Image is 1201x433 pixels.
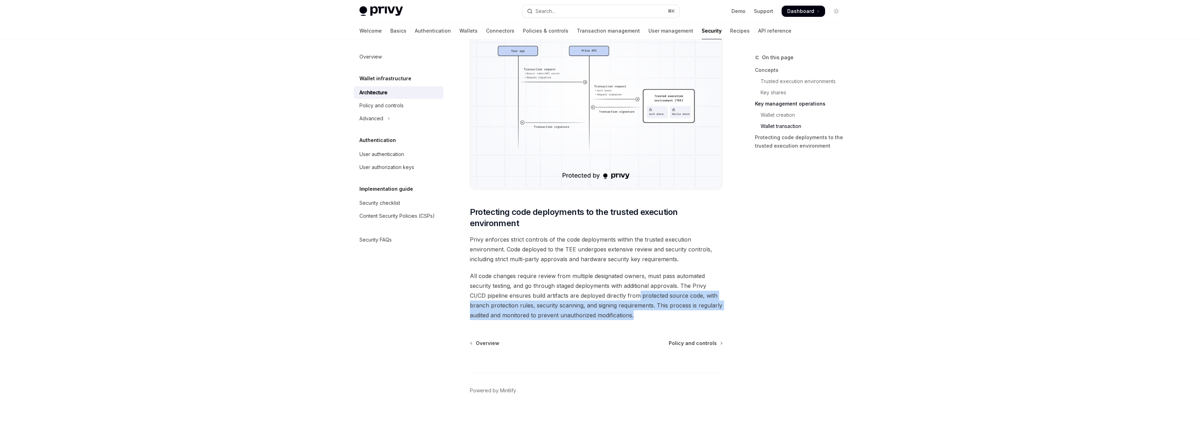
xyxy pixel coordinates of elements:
a: Transaction management [577,22,640,39]
a: Security checklist [354,197,444,209]
a: Policy and controls [669,340,722,347]
a: Architecture [354,86,444,99]
a: Trusted execution environments [755,76,848,87]
a: Support [754,8,773,15]
span: Policy and controls [669,340,717,347]
a: Wallet transaction [755,121,848,132]
span: ⌘ K [668,8,675,14]
a: Dashboard [782,6,825,17]
div: Security FAQs [359,236,392,244]
div: Content Security Policies (CSPs) [359,212,435,220]
a: Demo [731,8,745,15]
a: User management [648,22,693,39]
span: Protecting code deployments to the trusted execution environment [470,207,723,229]
a: Policy and controls [354,99,444,112]
img: light logo [359,6,403,16]
a: User authentication [354,148,444,161]
a: Content Security Policies (CSPs) [354,210,444,222]
a: Powered by Mintlify [470,387,516,394]
div: Overview [359,53,382,61]
a: Overview [354,50,444,63]
div: User authentication [359,150,404,158]
div: User authorization keys [359,163,414,171]
h5: Wallet infrastructure [359,74,411,83]
a: Overview [471,340,499,347]
a: Connectors [486,22,514,39]
button: Toggle Advanced section [354,112,444,125]
a: Security [702,22,722,39]
h5: Authentication [359,136,396,144]
div: Policy and controls [359,101,404,110]
span: Overview [476,340,499,347]
a: API reference [758,22,791,39]
a: Protecting code deployments to the trusted execution environment [755,132,848,151]
h5: Implementation guide [359,185,413,193]
a: Welcome [359,22,382,39]
a: Key shares [755,87,848,98]
a: Wallet creation [755,109,848,121]
div: Search... [535,7,555,15]
a: Recipes [730,22,750,39]
div: Security checklist [359,199,400,207]
img: Transaction flow [473,10,720,187]
a: User authorization keys [354,161,444,174]
a: Wallets [459,22,478,39]
a: Key management operations [755,98,848,109]
span: Privy enforces strict controls of the code deployments within the trusted execution environment. ... [470,235,723,264]
div: Architecture [359,88,387,97]
a: Concepts [755,65,848,76]
span: On this page [762,53,794,62]
a: Security FAQs [354,234,444,246]
div: Advanced [359,114,383,123]
span: All code changes require review from multiple designated owners, must pass automated security tes... [470,271,723,320]
a: Authentication [415,22,451,39]
a: Policies & controls [523,22,568,39]
button: Open search [522,5,679,18]
a: Basics [390,22,406,39]
button: Toggle dark mode [831,6,842,17]
span: Dashboard [787,8,814,15]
